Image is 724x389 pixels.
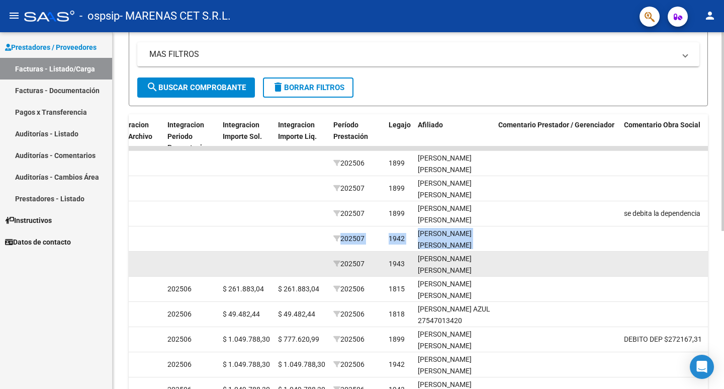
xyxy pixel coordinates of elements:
div: [PERSON_NAME] [PERSON_NAME] [PERSON_NAME] 20461045732 [418,253,490,299]
span: Integracion Importe Liq. [278,121,317,140]
div: [PERSON_NAME] AZUL 27547013420 [418,303,490,327]
span: $ 49.482,44 [278,310,315,318]
div: 1943 [389,258,405,270]
span: 202506 [333,335,365,343]
span: 202506 [333,285,365,293]
div: 1815 [389,283,405,295]
span: Buscar Comprobante [146,83,246,92]
div: 1942 [389,233,405,245]
span: 202506 [333,310,365,318]
mat-icon: search [146,81,158,93]
datatable-header-cell: Afiliado [414,114,494,159]
span: Datos de contacto [5,237,71,248]
div: Open Intercom Messenger [690,355,714,379]
span: $ 261.883,04 [223,285,264,293]
mat-icon: delete [272,81,284,93]
span: Integracion Importe Sol. [223,121,262,140]
div: [PERSON_NAME] [PERSON_NAME] 20553540101 [418,228,490,262]
span: $ 261.883,04 [278,285,319,293]
span: - MARENAS CET S.R.L. [120,5,231,27]
span: Integracion Periodo Presentacion [167,121,210,152]
span: 202506 [167,360,192,368]
span: 202507 [333,235,365,243]
div: 1818 [389,308,405,320]
div: [PERSON_NAME] [PERSON_NAME] 20492502090 [418,152,490,187]
div: [PERSON_NAME] [PERSON_NAME] 20492502090 [418,178,490,212]
mat-panel-title: MAS FILTROS [149,49,675,60]
div: [PERSON_NAME] [PERSON_NAME] 20492502090 [418,203,490,237]
span: Integracion Tipo Archivo [112,121,152,140]
span: Comentario Prestador / Gerenciador [498,121,614,129]
div: 1942 [389,359,405,370]
span: 202507 [333,260,365,268]
datatable-header-cell: Período Prestación [329,114,385,159]
mat-icon: menu [8,10,20,22]
span: Instructivos [5,215,52,226]
span: Comentario Obra Social [624,121,700,129]
span: Borrar Filtros [272,83,344,92]
span: se debita la dependencia [624,209,700,217]
span: $ 1.049.788,30 [223,360,270,368]
span: 202506 [333,159,365,167]
div: 1899 [389,183,405,194]
span: 202506 [333,360,365,368]
div: 1899 [389,208,405,219]
span: Afiliado [418,121,443,129]
mat-icon: person [704,10,716,22]
mat-expansion-panel-header: MAS FILTROS [137,42,699,66]
datatable-header-cell: Integracion Tipo Archivo [108,114,163,159]
span: $ 1.049.788,30 [278,360,325,368]
div: [PERSON_NAME] [PERSON_NAME] 20553540101 [418,354,490,388]
datatable-header-cell: Legajo [385,114,414,159]
span: 202506 [167,335,192,343]
span: DEBITO DEP $272167,31 [624,335,702,343]
span: $ 49.482,44 [223,310,260,318]
datatable-header-cell: Comentario Prestador / Gerenciador [494,114,620,159]
datatable-header-cell: Integracion Importe Sol. [219,114,274,159]
span: Prestadores / Proveedores [5,42,97,53]
div: 1899 [389,158,405,169]
span: Período Prestación [333,121,368,140]
span: $ 1.049.788,30 [223,335,270,343]
button: Borrar Filtros [263,77,353,98]
datatable-header-cell: Integracion Periodo Presentacion [163,114,219,159]
div: [PERSON_NAME] [PERSON_NAME] 20573357540 [418,278,490,313]
div: [PERSON_NAME] [PERSON_NAME] 20492502090 [418,329,490,363]
button: Buscar Comprobante [137,77,255,98]
span: $ 777.620,99 [278,335,319,343]
datatable-header-cell: Integracion Importe Liq. [274,114,329,159]
span: Legajo [389,121,411,129]
span: 202506 [167,310,192,318]
span: 202507 [333,209,365,217]
div: 1899 [389,334,405,345]
span: 202506 [167,285,192,293]
span: 202507 [333,184,365,192]
span: - ospsip [79,5,120,27]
